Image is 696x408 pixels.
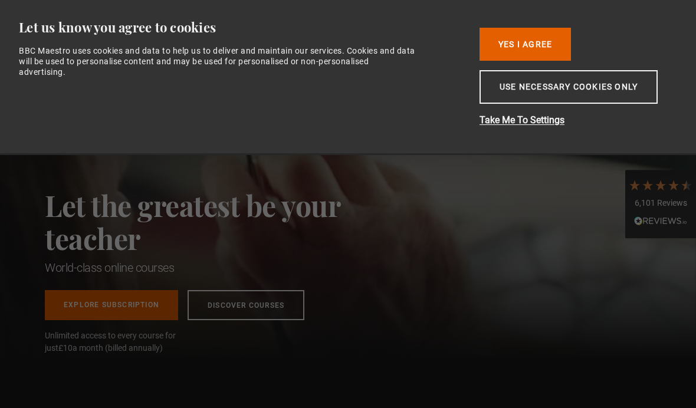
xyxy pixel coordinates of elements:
[19,45,417,78] div: BBC Maestro uses cookies and data to help us to deliver and maintain our services. Cookies and da...
[480,113,668,127] button: Take Me To Settings
[625,170,696,238] div: 6,101 ReviewsRead All Reviews
[45,330,204,354] span: Unlimited access to every course for just a month (billed annually)
[19,19,461,36] div: Let us know you agree to cookies
[45,259,393,276] h1: World-class online courses
[480,28,571,61] button: Yes I Agree
[188,290,304,320] a: Discover Courses
[58,343,73,353] span: £10
[628,179,693,192] div: 4.7 Stars
[634,216,687,225] img: REVIEWS.io
[45,290,178,320] a: Explore Subscription
[480,70,658,104] button: Use necessary cookies only
[45,189,393,255] h2: Let the greatest be your teacher
[628,198,693,209] div: 6,101 Reviews
[628,215,693,229] div: Read All Reviews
